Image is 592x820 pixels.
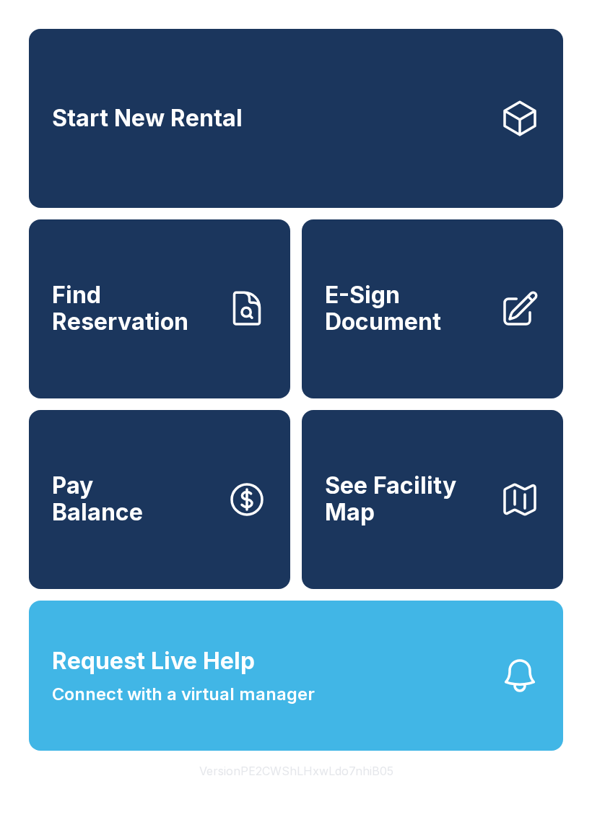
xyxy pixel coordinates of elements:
button: See Facility Map [302,410,563,589]
span: Start New Rental [52,105,243,132]
span: Pay Balance [52,473,143,525]
a: E-Sign Document [302,219,563,398]
button: VersionPE2CWShLHxwLdo7nhiB05 [188,751,405,791]
span: Find Reservation [52,282,215,335]
span: Connect with a virtual manager [52,681,315,707]
a: Find Reservation [29,219,290,398]
span: Request Live Help [52,644,255,679]
a: Start New Rental [29,29,563,208]
a: PayBalance [29,410,290,589]
button: Request Live HelpConnect with a virtual manager [29,601,563,751]
span: E-Sign Document [325,282,488,335]
span: See Facility Map [325,473,488,525]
